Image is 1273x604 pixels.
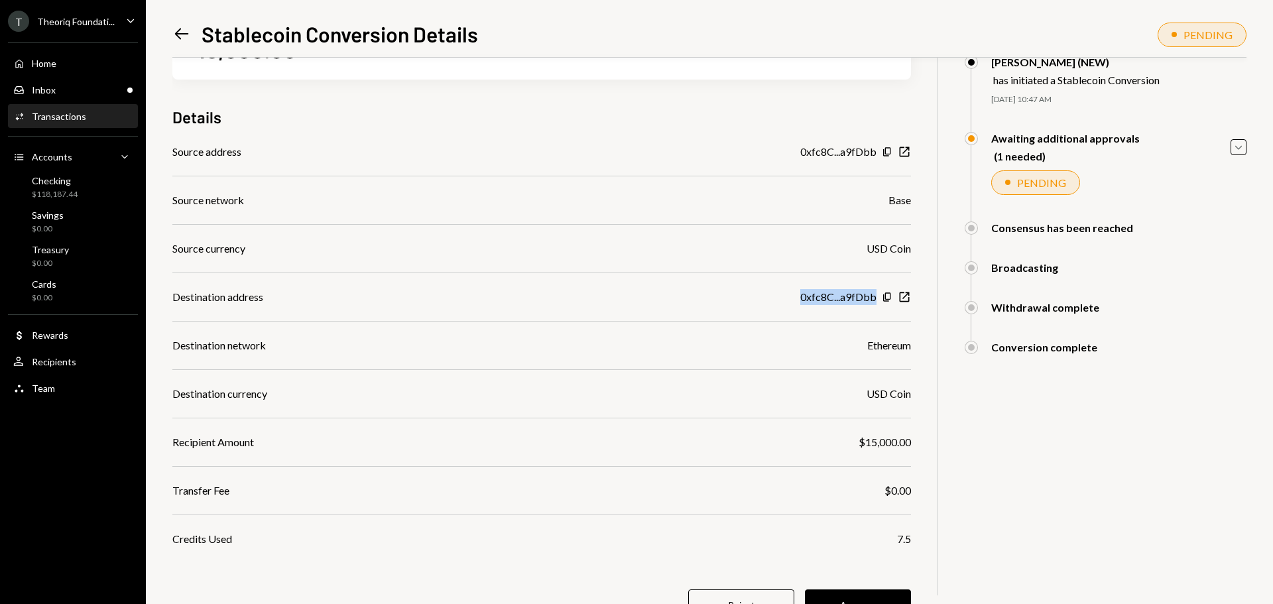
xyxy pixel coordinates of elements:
div: Recipients [32,356,76,367]
div: Checking [32,175,78,186]
a: Checking$118,187.44 [8,171,138,203]
div: Savings [32,210,64,221]
div: Conversion complete [991,341,1097,353]
a: Savings$0.00 [8,206,138,237]
div: [PERSON_NAME] (NEW) [991,56,1160,68]
div: Broadcasting [991,261,1058,274]
div: Cards [32,278,56,290]
div: Consensus has been reached [991,221,1133,234]
div: $118,187.44 [32,189,78,200]
a: Inbox [8,78,138,101]
div: $15,000.00 [859,434,911,450]
a: Home [8,51,138,75]
div: Credits Used [172,531,232,547]
a: Cards$0.00 [8,274,138,306]
div: Source address [172,144,241,160]
a: Recipients [8,349,138,373]
div: (1 needed) [994,150,1140,162]
a: Team [8,376,138,400]
a: Rewards [8,323,138,347]
div: Source currency [172,241,245,257]
div: Destination currency [172,386,267,402]
div: Accounts [32,151,72,162]
div: Inbox [32,84,56,95]
div: 7.5 [897,531,911,547]
div: Recipient Amount [172,434,254,450]
div: PENDING [1017,176,1066,189]
div: T [8,11,29,32]
div: Withdrawal complete [991,301,1099,314]
div: USD Coin [867,241,911,257]
div: $0.00 [884,483,911,499]
div: Team [32,383,55,394]
div: Base [888,192,911,208]
div: Destination address [172,289,263,305]
div: Transactions [32,111,86,122]
div: Transfer Fee [172,483,229,499]
div: Destination network [172,337,266,353]
div: Source network [172,192,244,208]
div: Ethereum [867,337,911,353]
div: Theoriq Foundati... [37,16,115,27]
div: $0.00 [32,292,56,304]
div: USD Coin [867,386,911,402]
h1: Stablecoin Conversion Details [202,21,478,47]
h3: Details [172,106,221,128]
a: Treasury$0.00 [8,240,138,272]
div: 0xfc8C...a9fDbb [800,289,877,305]
div: [DATE] 10:47 AM [991,94,1246,105]
div: 0xfc8C...a9fDbb [800,144,877,160]
div: Home [32,58,56,69]
a: Transactions [8,104,138,128]
div: PENDING [1183,29,1233,41]
div: Treasury [32,244,69,255]
a: Accounts [8,145,138,168]
div: Rewards [32,330,68,341]
div: $0.00 [32,258,69,269]
div: Awaiting additional approvals [991,132,1140,145]
div: $0.00 [32,223,64,235]
div: has initiated a Stablecoin Conversion [993,74,1160,86]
